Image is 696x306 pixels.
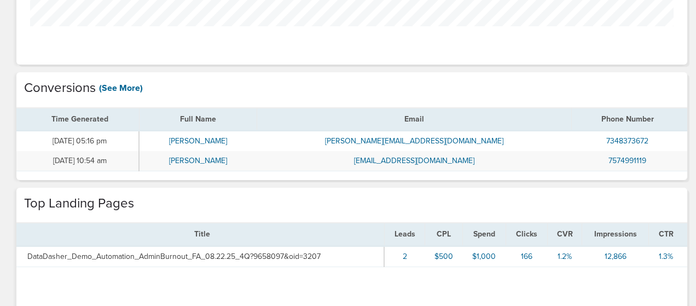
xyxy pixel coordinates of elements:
td: [DATE] 10:54 am [16,151,139,171]
a: (See More) [99,82,143,94]
td: 2 [384,246,425,267]
span: Phone Number [601,114,654,124]
td: 7348373672 [572,131,687,151]
span: Title [194,229,210,239]
td: DataDasher_Demo_Automation_AdminBurnout_FA_08.22.25_4Q?9658097&oid=3207 [16,246,384,267]
td: [PERSON_NAME] [139,131,257,151]
span: Spend [473,229,495,239]
span: CTR [659,229,674,239]
td: 1.3% [649,246,687,267]
span: Email [404,114,424,124]
td: [PERSON_NAME] [139,151,257,171]
td: $500 [425,246,463,267]
span: Impressions [594,229,637,239]
td: 1.2% [547,246,582,267]
td: [DATE] 05:16 pm [16,131,139,151]
td: 12,866 [582,246,649,267]
span: Clicks [516,229,537,239]
h4: Top Landing Pages [24,196,134,212]
td: 166 [506,246,548,267]
td: [PERSON_NAME][EMAIL_ADDRESS][DOMAIN_NAME] [257,131,572,151]
td: 7574991119 [572,151,687,171]
span: Leads [395,229,415,239]
span: Time Generated [51,114,108,124]
span: Full Name [180,114,216,124]
h4: Conversions [24,80,96,96]
span: CVR [557,229,573,239]
td: [EMAIL_ADDRESS][DOMAIN_NAME] [257,151,572,171]
td: $1,000 [462,246,506,267]
span: CPL [437,229,451,239]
